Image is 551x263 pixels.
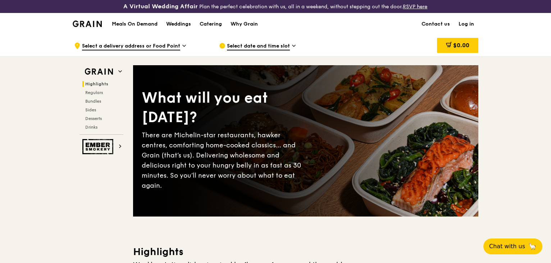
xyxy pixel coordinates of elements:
[82,43,180,50] span: Select a delivery address or Food Point
[133,245,478,258] h3: Highlights
[142,130,306,191] div: There are Michelin-star restaurants, hawker centres, comforting home-cooked classics… and Grain (...
[73,21,102,27] img: Grain
[142,88,306,127] div: What will you eat [DATE]?
[195,13,226,35] a: Catering
[162,13,195,35] a: Weddings
[227,43,290,50] span: Select date and time slot
[85,107,96,112] span: Sides
[454,13,478,35] a: Log in
[85,90,103,95] span: Regulars
[92,3,459,10] div: Plan the perfect celebration with us, all in a weekend, without stepping out the door.
[489,242,525,251] span: Chat with us
[231,13,258,35] div: Why Grain
[73,13,102,34] a: GrainGrain
[528,242,537,251] span: 🦙
[417,13,454,35] a: Contact us
[82,65,115,78] img: Grain web logo
[85,116,102,121] span: Desserts
[166,13,191,35] div: Weddings
[85,125,97,130] span: Drinks
[82,139,115,154] img: Ember Smokery web logo
[226,13,262,35] a: Why Grain
[123,3,198,10] h3: A Virtual Wedding Affair
[453,42,469,49] span: $0.00
[85,99,101,104] span: Bundles
[85,81,108,86] span: Highlights
[483,239,542,254] button: Chat with us🦙
[112,21,158,28] h1: Meals On Demand
[403,4,427,10] a: RSVP here
[200,13,222,35] div: Catering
